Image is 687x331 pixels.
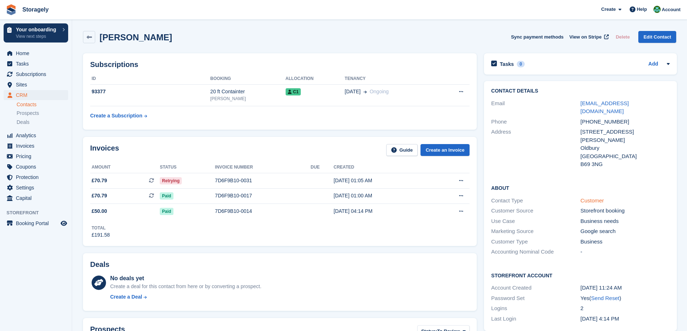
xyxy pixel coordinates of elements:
span: Coupons [16,162,59,172]
div: [DATE] 04:14 PM [334,207,432,215]
th: Booking [210,73,285,85]
th: Created [334,162,432,173]
span: Home [16,48,59,58]
div: Marketing Source [491,227,580,236]
button: Delete [613,31,633,43]
span: Protection [16,172,59,182]
div: £191.58 [92,231,110,239]
div: 2 [581,304,670,313]
div: Oldbury [581,144,670,152]
span: Sites [16,80,59,90]
div: 7D6F9B10-0031 [215,177,311,184]
h2: [PERSON_NAME] [100,32,172,42]
span: CRM [16,90,59,100]
a: Deals [17,118,68,126]
span: Paid [160,192,173,200]
div: [PHONE_NUMBER] [581,118,670,126]
span: Analytics [16,130,59,140]
span: Account [662,6,681,13]
a: menu [4,218,68,228]
div: Password Set [491,294,580,303]
div: Create a Deal [110,293,142,301]
span: Prospects [17,110,39,117]
div: Storefront booking [581,207,670,215]
a: View on Stripe [567,31,610,43]
div: Business needs [581,217,670,225]
h2: About [491,184,670,191]
div: 20 ft Containter [210,88,285,95]
span: Help [637,6,647,13]
div: 0 [517,61,525,67]
time: 2025-06-30 15:14:48 UTC [581,316,619,322]
div: Total [92,225,110,231]
h2: Invoices [90,144,119,156]
div: 93377 [90,88,210,95]
a: Prospects [17,109,68,117]
div: Yes [581,294,670,303]
h2: Deals [90,260,109,269]
div: No deals yet [110,274,261,283]
a: menu [4,130,68,140]
span: £70.79 [92,192,107,200]
div: Phone [491,118,580,126]
div: Create a deal for this contact from here or by converting a prospect. [110,283,261,290]
span: Invoices [16,141,59,151]
th: Amount [90,162,160,173]
a: Contacts [17,101,68,108]
span: Paid [160,208,173,215]
a: Your onboarding View next steps [4,23,68,43]
th: Tenancy [345,73,438,85]
th: ID [90,73,210,85]
a: menu [4,183,68,193]
div: Email [491,99,580,116]
div: [STREET_ADDRESS][PERSON_NAME] [581,128,670,144]
span: Retrying [160,177,182,184]
div: - [581,248,670,256]
a: menu [4,80,68,90]
div: Last Login [491,315,580,323]
h2: Tasks [500,61,514,67]
th: Status [160,162,215,173]
span: £50.00 [92,207,107,215]
span: Booking Portal [16,218,59,228]
a: menu [4,90,68,100]
span: Storefront [6,209,72,216]
div: 7D6F9B10-0017 [215,192,311,200]
span: View on Stripe [569,33,602,41]
div: [DATE] 01:05 AM [334,177,432,184]
div: Business [581,238,670,246]
div: [DATE] 01:00 AM [334,192,432,200]
img: stora-icon-8386f47178a22dfd0bd8f6a31ec36ba5ce8667c1dd55bd0f319d3a0aa187defe.svg [6,4,17,15]
div: Use Case [491,217,580,225]
a: Add [648,60,658,68]
a: menu [4,172,68,182]
p: Your onboarding [16,27,59,32]
div: [PERSON_NAME] [210,95,285,102]
a: menu [4,162,68,172]
div: Accounting Nominal Code [491,248,580,256]
a: Create a Subscription [90,109,147,122]
h2: Contact Details [491,88,670,94]
img: Notifications [653,6,661,13]
div: Google search [581,227,670,236]
span: Tasks [16,59,59,69]
div: Logins [491,304,580,313]
th: Allocation [286,73,345,85]
h2: Storefront Account [491,272,670,279]
div: [GEOGRAPHIC_DATA] [581,152,670,161]
th: Invoice number [215,162,311,173]
a: menu [4,141,68,151]
a: Preview store [60,219,68,228]
div: 7D6F9B10-0014 [215,207,311,215]
div: Customer Type [491,238,580,246]
a: menu [4,59,68,69]
span: Create [601,6,616,13]
button: Sync payment methods [511,31,564,43]
a: menu [4,69,68,79]
span: £70.79 [92,177,107,184]
span: ( ) [589,295,621,301]
div: Create a Subscription [90,112,142,120]
div: Account Created [491,284,580,292]
div: Contact Type [491,197,580,205]
th: Due [311,162,334,173]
